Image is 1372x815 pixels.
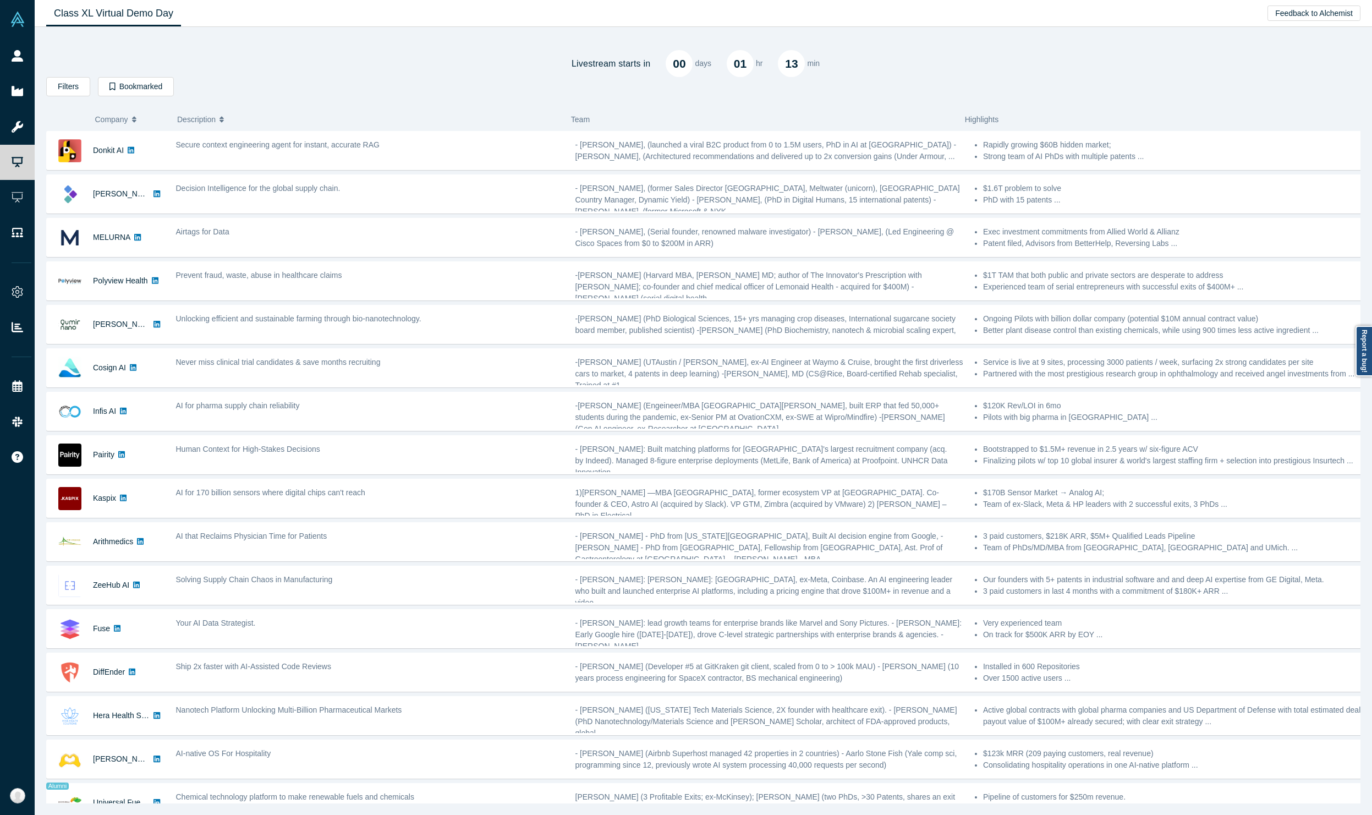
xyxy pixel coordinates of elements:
span: Decision Intelligence for the global supply chain. [176,184,341,193]
span: -[PERSON_NAME] (Harvard MBA, [PERSON_NAME] MD; author of The Innovator's Prescription with [PERSO... [575,271,922,303]
img: Fuse's Logo [58,617,81,641]
img: Kaspix's Logo [58,487,81,510]
li: Partnered with the most prestigious research group in ophthalmology and received angel investment... [983,368,1363,380]
a: Cosign AI [93,363,126,372]
span: -[PERSON_NAME] (Engeineer/MBA [GEOGRAPHIC_DATA][PERSON_NAME], built ERP that fed 50,000+ students... [575,401,945,433]
img: Pairity's Logo [58,444,81,467]
li: $170B Sensor Market → Analog AI; [983,487,1363,499]
span: - [PERSON_NAME], (Serial founder, renowned malware investigator) - [PERSON_NAME], (Led Engineerin... [575,227,954,248]
li: Rapidly growing $60B hidden market; [983,139,1363,151]
a: MELURNA [93,233,130,242]
img: Alchemist Vault Logo [10,12,25,27]
a: [PERSON_NAME] [93,189,156,198]
span: Prevent fraud, waste, abuse in healthcare claims [176,271,342,280]
li: First customer will finance our First-of-a-kind commercial plant. ... [983,803,1363,814]
a: ZeeHub AI [93,581,129,589]
span: - [PERSON_NAME] (Developer #5 at GitKraken git client, scaled from 0 to > 100k MAU) - [PERSON_NAM... [575,662,959,682]
div: 01 [727,50,754,77]
li: $1T TAM that both public and private sectors are desperate to address [983,270,1363,281]
li: Team of PhDs/MD/MBA from [GEOGRAPHIC_DATA], [GEOGRAPHIC_DATA] and UMich. ... [983,542,1363,554]
button: Bookmarked [98,77,174,96]
a: Fuse [93,624,110,633]
a: Universal Fuel Technologies [93,798,189,807]
img: Hera Health Solutions's Logo [58,704,81,728]
a: Report a bug! [1355,326,1372,376]
span: Highlights [965,115,998,124]
a: Arithmedics [93,537,133,546]
span: -[PERSON_NAME] (PhD Biological Sciences, 15+ yrs managing crop diseases, International sugarcane ... [575,314,956,346]
li: Over 1500 active users ... [983,672,1363,684]
p: hr [756,58,762,69]
div: 00 [666,50,693,77]
span: Description [177,108,216,131]
button: Description [177,108,559,131]
p: min [807,58,820,69]
li: $123k MRR (209 paying customers, real revenue) [983,748,1363,759]
span: [PERSON_NAME] (3 Profitable Exits; ex-McKinsey); [PERSON_NAME] (two PhDs, >30 Patents, shares an ... [575,792,956,813]
span: Nanotech Platform Unlocking Multi-Billion Pharmaceutical Markets [176,705,402,714]
li: Service is live at 9 sites, processing 3000 patients / week, surfacing 2x strong candidates per site [983,357,1363,368]
li: Experienced team of serial entrepreneurs with successful exits of $400M+ ... [983,281,1363,293]
img: Infis AI's Logo [58,400,81,423]
li: Installed in 600 Repositories [983,661,1363,672]
span: Your AI Data Strategist. [176,619,256,627]
a: Polyview Health [93,276,148,285]
li: Pipeline of customers for $250m revenue. [983,791,1363,803]
span: Company [95,108,128,131]
img: Qumir Nano's Logo [58,313,81,336]
li: 3 paid customers, $218K ARR, $5M+ Qualified Leads Pipeline [983,530,1363,542]
span: - [PERSON_NAME] (Airbnb Superhost managed 42 properties in 2 countries) - Aarlo Stone Fish (Yale ... [575,749,957,769]
span: 1)[PERSON_NAME] —MBA [GEOGRAPHIC_DATA], former ecosystem VP at [GEOGRAPHIC_DATA]. Co-founder & CE... [575,488,947,520]
li: Exec investment commitments from Allied World & Allianz [983,226,1363,238]
li: Active global contracts with global pharma companies and US Department of Defense with total esti... [983,704,1363,728]
a: Pairity [93,450,114,459]
img: Kimaru AI's Logo [58,183,81,206]
li: Ongoing Pilots with billion dollar company (potential $10M annual contract value) [983,313,1363,325]
span: AI-native OS For Hospitality [176,749,271,758]
a: Hera Health Solutions [93,711,168,720]
a: Class XL Virtual Demo Day [46,1,181,26]
span: - [PERSON_NAME] - PhD from [US_STATE][GEOGRAPHIC_DATA], Built AI decision engine from Google, - [... [575,532,943,564]
img: Arithmedics's Logo [58,530,81,554]
span: AI for pharma supply chain reliability [176,401,300,410]
li: Better plant disease control than existing chemicals, while using 900 times less active ingredien... [983,325,1363,336]
li: Consolidating hospitality operations in one AI-native platform ... [983,759,1363,771]
li: Very experienced team [983,617,1363,629]
li: PhD with 15 patents ... [983,194,1363,206]
span: Ship 2x faster with AI-Assisted Code Reviews [176,662,331,671]
li: $120K Rev/LOI in 6mo [983,400,1363,412]
img: DiffEnder's Logo [58,661,81,684]
span: - [PERSON_NAME]: [PERSON_NAME]: [GEOGRAPHIC_DATA], ex-Meta, Coinbase. An AI engineering leader wh... [575,575,953,607]
span: Alumni [46,783,69,790]
span: - [PERSON_NAME] ([US_STATE] Tech Materials Science, 2X founder with healthcare exit). - [PERSON_N... [575,705,957,737]
div: 13 [778,50,805,77]
img: Besty AI's Logo [58,748,81,771]
img: Agni Karmazi's Account [10,788,25,803]
li: Patent filed, Advisors from BetterHelp, Reversing Labs ... [983,238,1363,249]
li: On track for $500K ARR by EOY ... [983,629,1363,641]
a: [PERSON_NAME] [93,320,156,329]
a: [PERSON_NAME] AI [93,754,165,763]
span: AI for 170 billion sensors where digital chips can't reach [176,488,365,497]
span: AI that Reclaims Physician Time for Patients [176,532,327,540]
button: Filters [46,77,90,96]
span: Human Context for High-Stakes Decisions [176,445,320,453]
a: DiffEnder [93,668,125,676]
span: Airtags for Data [176,227,229,236]
li: Strong team of AI PhDs with multiple patents ... [983,151,1363,162]
a: Kaspix [93,494,116,502]
li: Bootstrapped to $1.5M+ revenue in 2.5 years w/ six-figure ACV [983,444,1363,455]
li: Our founders with 5+ patents in industrial software and and deep AI expertise from GE Digital, Meta. [983,574,1363,586]
p: days [695,58,711,69]
span: Team [571,115,590,124]
span: Secure context engineering agent for instant, accurate RAG [176,140,380,149]
img: Donkit AI's Logo [58,139,81,162]
a: Donkit AI [93,146,124,155]
a: Infis AI [93,407,116,415]
img: Polyview Health's Logo [58,270,81,293]
h4: Livestream starts in [572,58,651,69]
img: Cosign AI's Logo [58,357,81,380]
span: - [PERSON_NAME], (former Sales Director [GEOGRAPHIC_DATA], Meltwater (unicorn), [GEOGRAPHIC_DATA]... [575,184,960,216]
img: Universal Fuel Technologies's Logo [58,791,81,814]
button: Feedback to Alchemist [1267,6,1360,21]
